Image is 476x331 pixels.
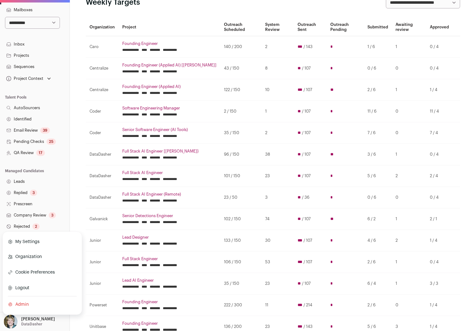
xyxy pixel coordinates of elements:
[220,122,261,144] td: 35 / 150
[122,41,216,46] a: Founding Engineer
[46,139,56,145] div: 25
[220,273,261,294] td: 35 / 150
[364,230,392,251] td: 4 / 6
[261,58,294,79] td: 8
[220,165,261,187] td: 101 / 150
[21,317,55,322] p: [PERSON_NAME]
[220,18,261,36] th: Outreach Scheduled
[392,122,426,144] td: 0
[122,235,216,240] a: Lead Designer
[49,212,56,218] div: 3
[392,36,426,58] td: 1
[122,321,216,326] a: Founding Engineer
[302,152,311,157] span: / 107
[426,208,453,230] td: 2 / 1
[122,63,216,68] a: Founding Engineer (Applied AI) [[PERSON_NAME]]
[426,187,453,208] td: 0 / 4
[426,230,453,251] td: 1 / 4
[122,149,216,154] a: Full Stack AI Engineer [[PERSON_NAME]}
[392,251,426,273] td: 1
[426,122,453,144] td: 7 / 4
[86,251,119,273] td: Junior
[261,165,294,187] td: 23
[86,144,119,165] td: DataDasher
[426,273,453,294] td: 3 / 3
[261,294,294,316] td: 11
[426,36,453,58] td: 0 / 4
[122,127,216,132] a: Senior Software Engineer (AI Tools)
[220,101,261,122] td: 2 / 150
[304,238,312,243] span: / 107
[30,190,37,196] div: 3
[364,294,392,316] td: 2 / 6
[122,299,216,304] a: Founding Engineer
[364,101,392,122] td: 11 / 6
[302,173,311,178] span: / 107
[261,18,294,36] th: System Review
[261,187,294,208] td: 3
[392,273,426,294] td: 1
[86,294,119,316] td: Powerset
[122,213,216,218] a: Senior Detections Engineer
[261,230,294,251] td: 30
[426,144,453,165] td: 0 / 4
[426,79,453,101] td: 1 / 4
[364,18,392,36] th: Submitted
[304,324,313,329] span: / 143
[327,18,364,36] th: Outreach Pending
[220,36,261,58] td: 140 / 200
[122,84,216,89] a: Founding Engineer (Applied AI)
[122,106,216,111] a: Software Engineering Manager
[220,230,261,251] td: 133 / 150
[304,44,313,49] span: / 143
[302,217,311,221] span: / 107
[392,79,426,101] td: 1
[261,79,294,101] td: 10
[392,165,426,187] td: 2
[426,101,453,122] td: 11 / 4
[8,235,77,249] a: My Settings
[302,130,311,135] span: / 107
[32,223,40,230] div: 2
[8,298,77,311] a: Admin
[8,250,77,264] a: Organization
[119,18,220,36] th: Project
[86,230,119,251] td: Junior
[5,76,43,81] div: Project Context
[426,251,453,273] td: 0 / 4
[122,278,216,283] a: Lead AI Engineer
[294,18,326,36] th: Outreach Sent
[304,87,312,92] span: / 107
[364,165,392,187] td: 5 / 6
[2,315,56,329] button: Open dropdown
[302,66,311,71] span: / 107
[86,187,119,208] td: DataDasher
[261,36,294,58] td: 2
[304,303,312,308] span: / 214
[261,101,294,122] td: 1
[364,79,392,101] td: 2 / 6
[261,122,294,144] td: 2
[86,79,119,101] td: Centralize
[122,192,216,197] a: Full Stack AI Engineer (Remote)
[220,208,261,230] td: 102 / 150
[220,187,261,208] td: 23 / 50
[8,281,77,295] button: Logout
[122,170,216,175] a: Full Stack AI Engineer
[364,187,392,208] td: 0 / 6
[426,18,453,36] th: Approved
[426,165,453,187] td: 2 / 4
[364,208,392,230] td: 6 / 2
[364,273,392,294] td: 6 / 4
[4,315,17,329] img: 6494470-medium_jpg
[392,101,426,122] td: 0
[261,251,294,273] td: 53
[36,150,45,156] div: 17
[40,127,50,134] div: 39
[220,294,261,316] td: 222 / 300
[220,144,261,165] td: 96 / 150
[261,144,294,165] td: 38
[392,187,426,208] td: 0
[86,58,119,79] td: Centralize
[21,322,42,327] p: DataDasher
